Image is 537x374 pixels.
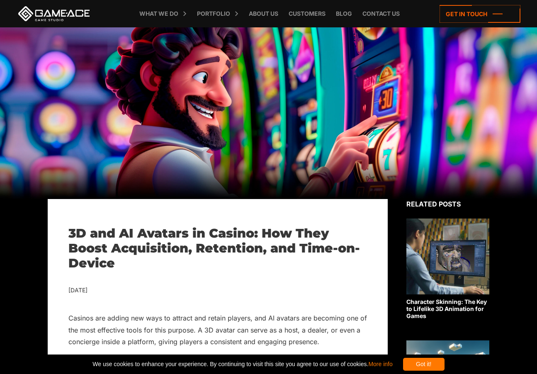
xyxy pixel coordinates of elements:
[368,361,392,367] a: More info
[406,219,489,319] a: Character Skinning: The Key to Lifelike 3D Animation for Games
[406,199,489,209] div: Related posts
[68,226,367,271] h1: 3D and AI Avatars in Casino: How They Boost Acquisition, Retention, and Time-on-Device
[403,358,445,371] div: Got it!
[68,312,367,347] p: Casinos are adding new ways to attract and retain players, and AI avatars are becoming one of the...
[92,358,392,371] span: We use cookies to enhance your experience. By continuing to visit this site you agree to our use ...
[68,285,367,296] div: [DATE]
[440,5,520,23] a: Get in touch
[406,219,489,294] img: Related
